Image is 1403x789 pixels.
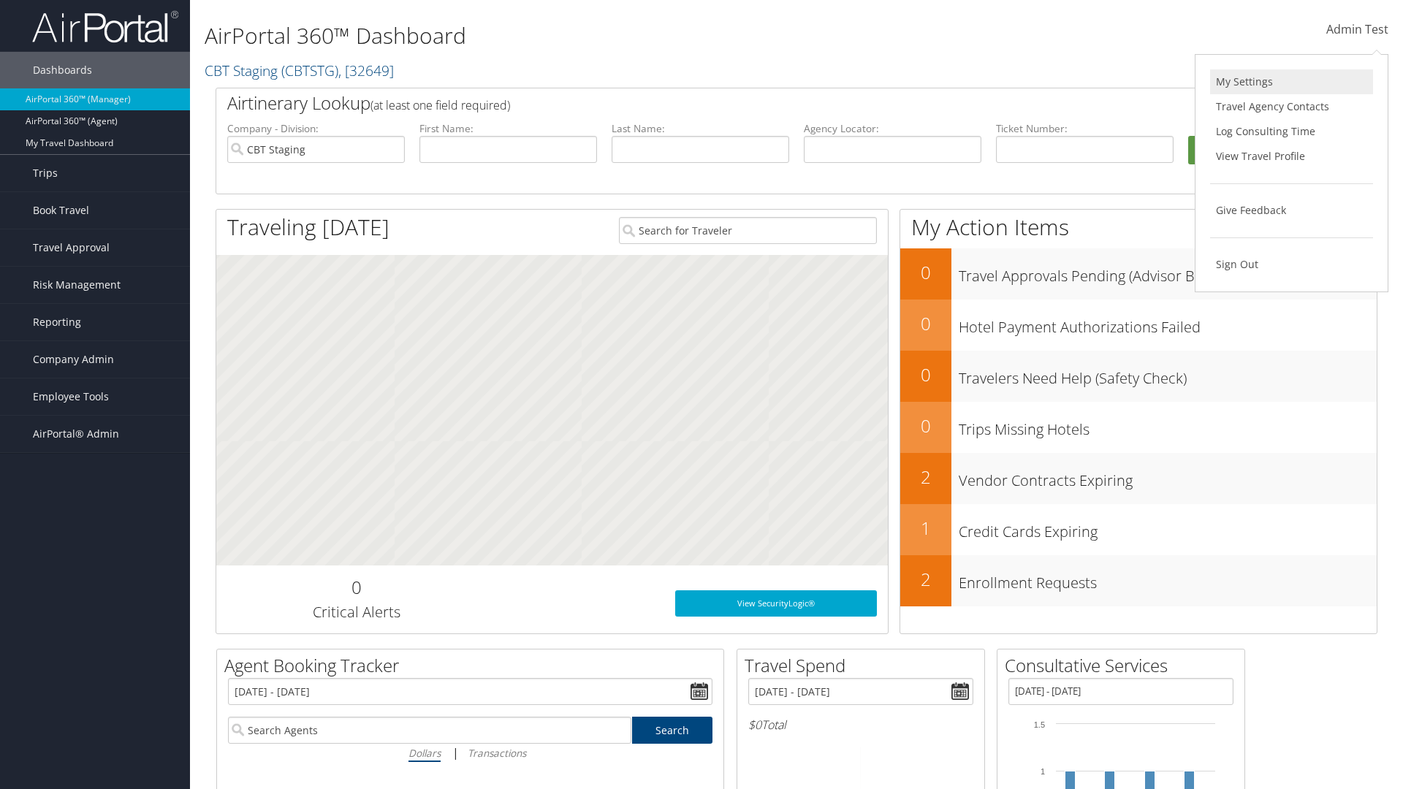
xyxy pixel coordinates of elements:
[900,555,1377,606] a: 2Enrollment Requests
[205,61,394,80] a: CBT Staging
[1326,7,1388,53] a: Admin Test
[900,516,951,541] h2: 1
[33,304,81,340] span: Reporting
[228,744,712,762] div: |
[745,653,984,678] h2: Travel Spend
[1188,136,1366,165] button: Search
[1210,252,1373,277] a: Sign Out
[612,121,789,136] label: Last Name:
[959,412,1377,440] h3: Trips Missing Hotels
[900,300,1377,351] a: 0Hotel Payment Authorizations Failed
[900,504,1377,555] a: 1Credit Cards Expiring
[32,9,178,44] img: airportal-logo.png
[804,121,981,136] label: Agency Locator:
[227,575,485,600] h2: 0
[370,97,510,113] span: (at least one field required)
[419,121,597,136] label: First Name:
[33,267,121,303] span: Risk Management
[900,465,951,489] h2: 2
[33,52,92,88] span: Dashboards
[900,212,1377,243] h1: My Action Items
[959,514,1377,542] h3: Credit Cards Expiring
[338,61,394,80] span: , [ 32649 ]
[468,746,526,760] i: Transactions
[996,121,1174,136] label: Ticket Number:
[1210,69,1373,94] a: My Settings
[959,259,1377,286] h3: Travel Approvals Pending (Advisor Booked)
[900,413,951,438] h2: 0
[959,361,1377,389] h3: Travelers Need Help (Safety Check)
[959,463,1377,491] h3: Vendor Contracts Expiring
[900,362,951,387] h2: 0
[33,192,89,229] span: Book Travel
[228,717,631,744] input: Search Agents
[619,217,877,244] input: Search for Traveler
[33,341,114,378] span: Company Admin
[900,260,951,285] h2: 0
[33,416,119,452] span: AirPortal® Admin
[900,567,951,592] h2: 2
[900,402,1377,453] a: 0Trips Missing Hotels
[227,602,485,622] h3: Critical Alerts
[281,61,338,80] span: ( CBTSTG )
[1034,720,1045,729] tspan: 1.5
[205,20,994,51] h1: AirPortal 360™ Dashboard
[900,248,1377,300] a: 0Travel Approvals Pending (Advisor Booked)
[408,746,441,760] i: Dollars
[1210,94,1373,119] a: Travel Agency Contacts
[675,590,877,617] a: View SecurityLogic®
[632,717,713,744] a: Search
[748,717,761,733] span: $0
[748,717,973,733] h6: Total
[1005,653,1244,678] h2: Consultative Services
[33,378,109,415] span: Employee Tools
[1210,144,1373,169] a: View Travel Profile
[900,351,1377,402] a: 0Travelers Need Help (Safety Check)
[224,653,723,678] h2: Agent Booking Tracker
[900,453,1377,504] a: 2Vendor Contracts Expiring
[1210,198,1373,223] a: Give Feedback
[1041,767,1045,776] tspan: 1
[33,229,110,266] span: Travel Approval
[1326,21,1388,37] span: Admin Test
[1210,119,1373,144] a: Log Consulting Time
[227,212,389,243] h1: Traveling [DATE]
[959,565,1377,593] h3: Enrollment Requests
[227,91,1269,115] h2: Airtinerary Lookup
[900,311,951,336] h2: 0
[959,310,1377,338] h3: Hotel Payment Authorizations Failed
[227,121,405,136] label: Company - Division:
[33,155,58,191] span: Trips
